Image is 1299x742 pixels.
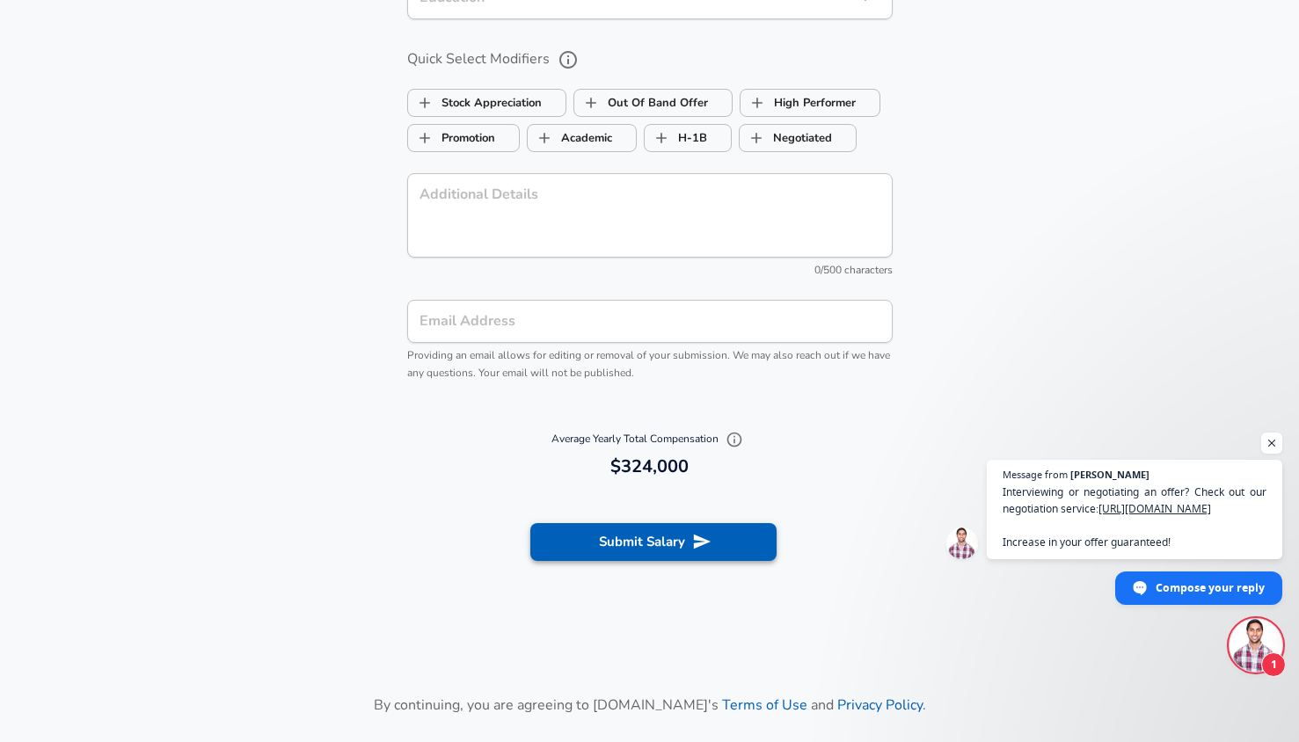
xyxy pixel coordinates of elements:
label: Stock Appreciation [408,86,542,120]
button: PromotionPromotion [407,124,520,152]
label: H-1B [645,121,707,155]
button: help [553,45,583,75]
span: Interviewing or negotiating an offer? Check out our negotiation service: Increase in your offer g... [1003,484,1266,550]
label: High Performer [741,86,856,120]
button: Out Of Band OfferOut Of Band Offer [573,89,733,117]
span: Promotion [408,121,442,155]
label: Negotiated [740,121,832,155]
label: Out Of Band Offer [574,86,708,120]
span: H-1B [645,121,678,155]
button: AcademicAcademic [527,124,637,152]
span: Average Yearly Total Compensation [551,432,748,446]
h6: $324,000 [414,453,886,481]
span: [PERSON_NAME] [1070,469,1149,479]
span: Negotiated [740,121,773,155]
span: Academic [528,121,561,155]
button: H-1BH-1B [644,124,732,152]
span: Stock Appreciation [408,86,442,120]
span: Message from [1003,469,1068,479]
label: Academic [528,121,612,155]
span: High Performer [741,86,774,120]
input: team@levels.fyi [407,300,893,343]
span: 1 [1261,652,1286,677]
a: Privacy Policy [837,695,923,715]
a: Terms of Use [722,695,807,715]
span: Compose your reply [1156,572,1265,603]
label: Quick Select Modifiers [407,45,893,75]
button: Submit Salary [530,523,777,560]
button: NegotiatedNegotiated [739,124,857,152]
button: Explain Total Compensation [721,426,748,453]
label: Promotion [408,121,495,155]
div: Open chat [1230,619,1282,672]
button: Stock AppreciationStock Appreciation [407,89,566,117]
div: 0/500 characters [407,262,893,280]
span: Providing an email allows for editing or removal of your submission. We may also reach out if we ... [407,348,890,380]
span: Out Of Band Offer [574,86,608,120]
button: High PerformerHigh Performer [740,89,880,117]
